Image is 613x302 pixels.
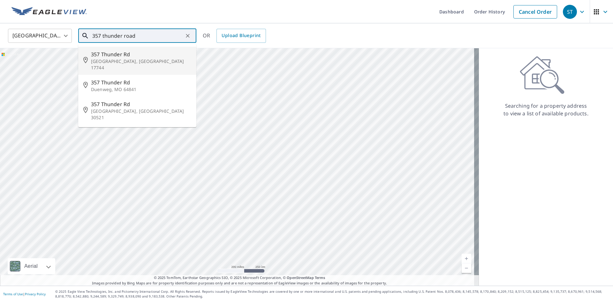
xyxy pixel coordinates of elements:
p: © 2025 Eagle View Technologies, Inc. and Pictometry International Corp. All Rights Reserved. Repo... [55,289,610,299]
p: Duenweg, MO 64841 [91,86,191,93]
span: © 2025 TomTom, Earthstar Geographics SIO, © 2025 Microsoft Corporation, © [154,275,325,281]
a: OpenStreetMap [287,275,314,280]
a: Terms of Use [3,292,23,296]
span: 357 Thunder Rd [91,100,191,108]
div: ST [563,5,577,19]
button: Clear [183,31,192,40]
p: [GEOGRAPHIC_DATA], [GEOGRAPHIC_DATA] 30521 [91,108,191,121]
span: 357 Thunder Rd [91,50,191,58]
a: Current Level 5, Zoom Out [462,263,471,273]
a: Privacy Policy [25,292,46,296]
div: [GEOGRAPHIC_DATA] [8,27,72,45]
a: Terms [315,275,325,280]
a: Upload Blueprint [216,29,266,43]
a: Current Level 5, Zoom In [462,254,471,263]
p: [GEOGRAPHIC_DATA], [GEOGRAPHIC_DATA] 17744 [91,58,191,71]
p: Searching for a property address to view a list of available products. [503,102,589,117]
div: Aerial [8,258,55,274]
div: Aerial [22,258,40,274]
p: | [3,292,46,296]
img: EV Logo [11,7,87,17]
input: Search by address or latitude-longitude [92,27,183,45]
a: Cancel Order [513,5,557,19]
span: 357 Thunder Rd [91,79,191,86]
span: Upload Blueprint [222,32,261,40]
div: OR [203,29,266,43]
